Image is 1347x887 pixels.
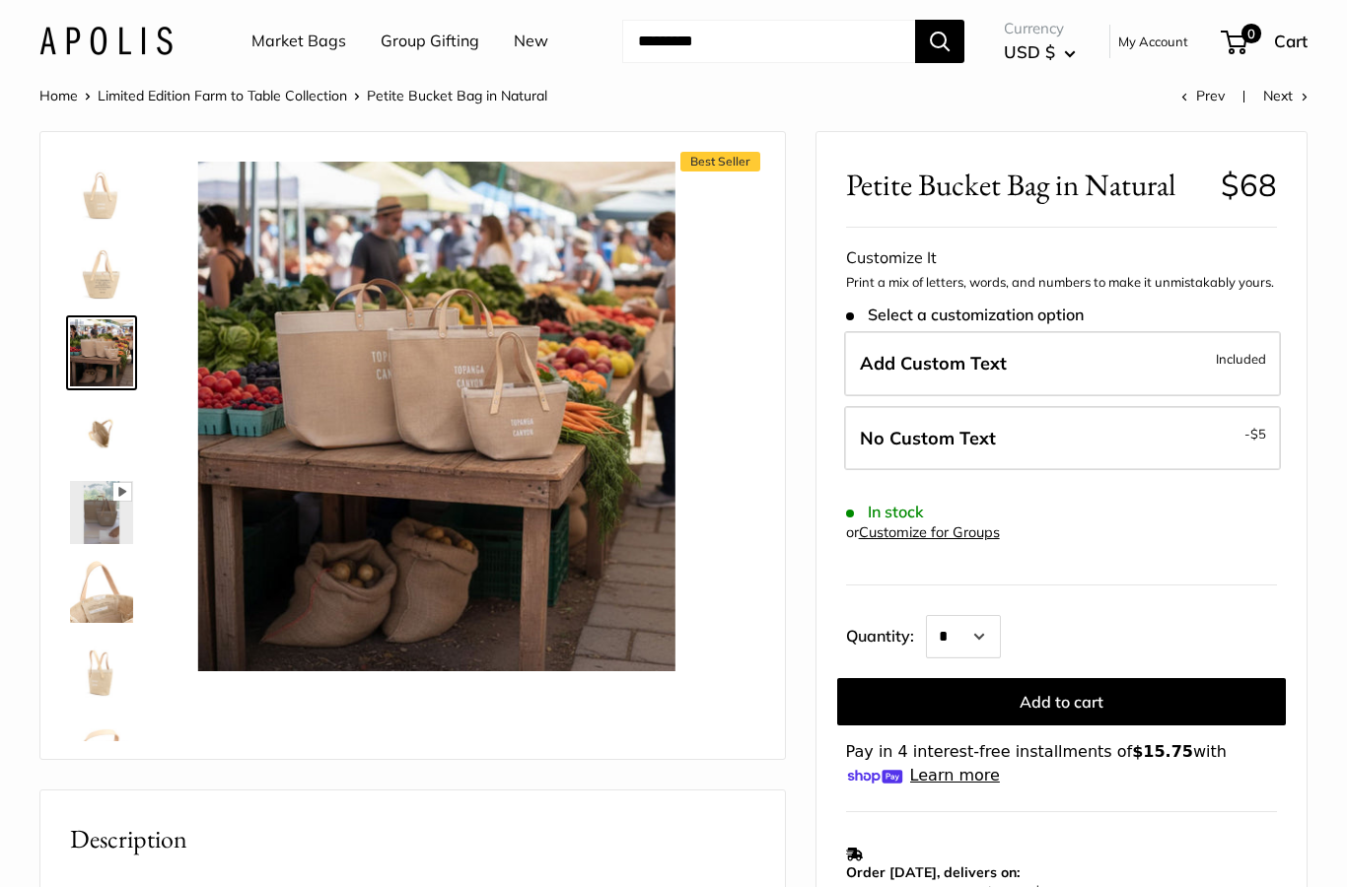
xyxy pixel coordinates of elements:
span: 0 [1241,24,1261,43]
a: Petite Bucket Bag in Natural [66,635,137,706]
div: Customize It [846,243,1277,273]
img: Petite Bucket Bag in Natural [70,717,133,781]
img: Petite Bucket Bag in Natural [70,402,133,465]
span: Cart [1274,31,1308,51]
a: 0 Cart [1223,26,1308,57]
a: Customize for Groups [859,523,1000,541]
a: Petite Bucket Bag in Natural [66,398,137,469]
a: Prev [1181,87,1225,104]
span: No Custom Text [860,427,996,449]
img: Petite Bucket Bag in Natural [70,240,133,304]
img: Petite Bucket Bag in Natural [70,481,133,544]
div: or [846,519,1000,546]
input: Search... [622,20,915,63]
a: Petite Bucket Bag in Natural [66,556,137,627]
span: Petite Bucket Bag in Natural [846,167,1206,203]
h2: Description [70,820,755,858]
span: - [1244,422,1266,445]
p: Print a mix of letters, words, and numbers to make it unmistakably yours. [846,273,1277,293]
a: Limited Edition Farm to Table Collection [98,87,347,104]
span: $68 [1221,166,1277,204]
img: Petite Bucket Bag in Natural [70,319,133,386]
a: Petite Bucket Bag in Natural [66,477,137,548]
img: Petite Bucket Bag in Natural [70,560,133,623]
img: Petite Bucket Bag in Natural [70,162,133,225]
button: USD $ [1004,36,1076,68]
strong: Order [DATE], delivers on: [846,863,1020,881]
a: Petite Bucket Bag in Natural [66,315,137,390]
a: New [514,27,548,56]
span: Add Custom Text [860,352,1007,375]
label: Quantity: [846,609,926,658]
a: Petite Bucket Bag in Natural [66,714,137,785]
span: Petite Bucket Bag in Natural [367,87,547,104]
span: Best Seller [680,152,760,171]
span: Currency [1004,15,1076,42]
span: Select a customization option [846,306,1084,324]
span: $5 [1250,426,1266,442]
a: Petite Bucket Bag in Natural [66,158,137,229]
label: Add Custom Text [844,331,1281,396]
a: Market Bags [251,27,346,56]
button: Add to cart [837,678,1286,725]
label: Leave Blank [844,406,1281,471]
img: Petite Bucket Bag in Natural [70,639,133,702]
a: Home [39,87,78,104]
a: Group Gifting [381,27,479,56]
span: Included [1216,347,1266,371]
a: Petite Bucket Bag in Natural [66,237,137,307]
a: My Account [1118,30,1188,53]
span: In stock [846,503,924,521]
a: Next [1263,87,1308,104]
img: Petite Bucket Bag in Natural [198,162,675,671]
img: Apolis [39,27,173,55]
span: USD $ [1004,41,1055,62]
button: Search [915,20,964,63]
nav: Breadcrumb [39,83,547,108]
